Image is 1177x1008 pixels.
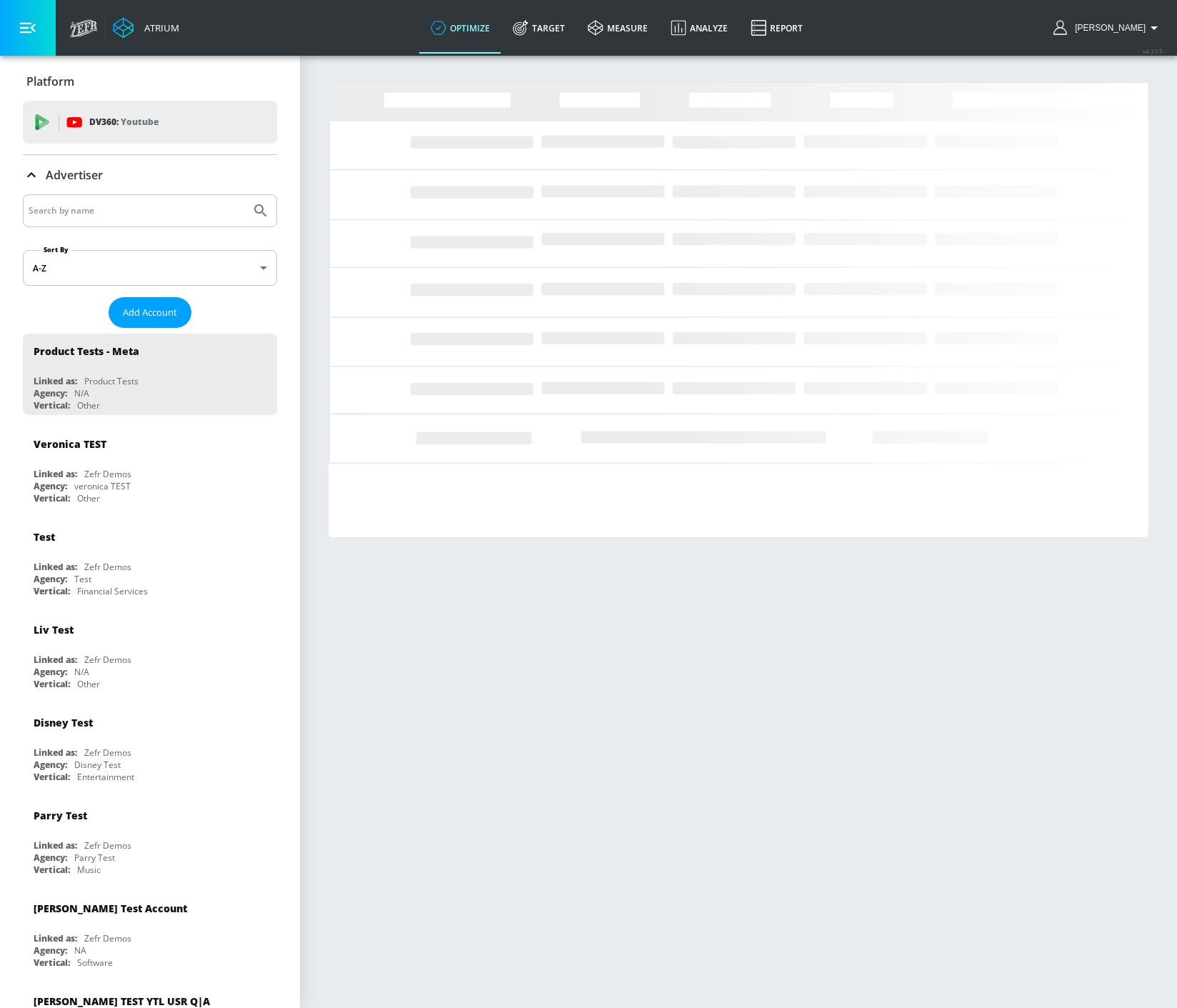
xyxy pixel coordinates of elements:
a: Atrium [113,17,179,39]
div: Other [77,399,100,411]
div: Veronica TEST [34,437,106,451]
div: Music [77,864,101,876]
span: Add Account [123,304,177,321]
div: Other [77,492,100,504]
div: Agency: [34,480,67,492]
div: Zefr Demos [84,747,131,759]
div: Liv TestLinked as:Zefr DemosAgency:N/AVertical:Other [23,612,277,694]
div: Agency: [34,759,67,771]
div: veronica TEST [74,480,131,492]
div: Other [77,678,100,690]
button: Add Account [109,297,191,328]
div: Linked as: [34,654,77,666]
div: Platform [23,61,277,101]
div: Linked as: [34,468,77,480]
div: Agency: [34,387,67,399]
div: Vertical: [34,771,70,783]
div: Zefr Demos [84,654,131,666]
div: Product Tests - Meta [34,344,139,358]
div: Agency: [34,944,67,957]
div: Vertical: [34,585,70,597]
div: Product Tests [84,375,139,387]
div: Disney Test [74,759,121,771]
div: Linked as: [34,839,77,852]
div: DV360: Youtube [23,101,277,144]
div: Product Tests - MetaLinked as:Product TestsAgency:N/AVertical:Other [23,334,277,415]
div: Linked as: [34,375,77,387]
div: [PERSON_NAME] TEST YTL USR Q|A [34,994,210,1008]
div: Veronica TESTLinked as:Zefr DemosAgency:veronica TESTVertical:Other [23,426,277,508]
div: Agency: [34,666,67,678]
p: Advertiser [46,167,103,183]
a: measure [576,2,659,54]
div: Parry Test [34,809,87,822]
label: Sort By [41,245,71,254]
div: Vertical: [34,399,70,411]
div: NA [74,944,86,957]
p: Platform [26,74,74,89]
button: [PERSON_NAME] [1053,19,1163,36]
div: Disney TestLinked as:Zefr DemosAgency:Disney TestVertical:Entertainment [23,705,277,787]
div: Linked as: [34,932,77,944]
div: [PERSON_NAME] Test Account [34,902,187,915]
div: Financial Services [77,585,148,597]
a: optimize [419,2,501,54]
div: [PERSON_NAME] Test AccountLinked as:Zefr DemosAgency:NAVertical:Software [23,891,277,972]
div: Parry TestLinked as:Zefr DemosAgency:Parry TestVertical:Music [23,798,277,879]
a: Report [739,2,814,54]
div: Vertical: [34,957,70,969]
div: Linked as: [34,747,77,759]
p: DV360: [89,114,159,130]
div: Disney Test [34,716,93,729]
div: Vertical: [34,678,70,690]
div: Atrium [139,21,179,34]
div: Linked as: [34,561,77,573]
div: A-Z [23,250,277,286]
div: Vertical: [34,864,70,876]
div: Liv Test [34,623,74,637]
div: Test [74,573,91,585]
p: Youtube [121,114,159,129]
div: Advertiser [23,155,277,195]
div: TestLinked as:Zefr DemosAgency:TestVertical:Financial Services [23,519,277,601]
div: N/A [74,387,89,399]
a: Analyze [659,2,739,54]
div: N/A [74,666,89,678]
span: login as: justin.nim@zefr.com [1069,23,1146,33]
div: Zefr Demos [84,561,131,573]
input: Search by name [29,201,245,220]
span: v 4.33.5 [1143,47,1163,55]
div: Agency: [34,852,67,864]
div: Software [77,957,113,969]
div: Parry Test [74,852,115,864]
div: Zefr Demos [84,839,131,852]
div: Zefr Demos [84,932,131,944]
div: Agency: [34,573,67,585]
div: Test [34,530,55,544]
div: Zefr Demos [84,468,131,480]
div: Vertical: [34,492,70,504]
div: Entertainment [77,771,134,783]
a: Target [501,2,576,54]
